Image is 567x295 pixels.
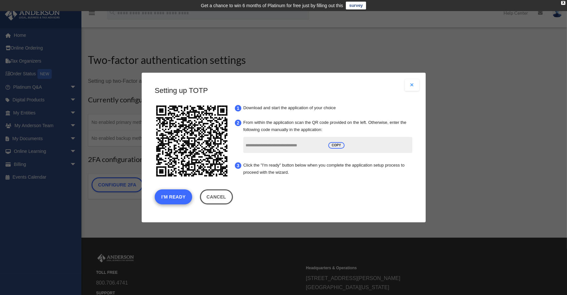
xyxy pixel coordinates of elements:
[241,117,414,156] li: From within the application scan the QR code provided on the left. Otherwise, enter the following...
[155,86,413,96] h3: Setting up TOTP
[241,159,414,178] li: Click the "I'm ready" button below when you complete the application setup process to proceed wit...
[241,102,414,114] li: Download and start the application of your choice
[561,1,565,5] div: close
[153,102,231,180] img: svg+xml;base64,PHN2ZyB4bWxucz0iaHR0cDovL3d3dy53My5vcmcvMjAwMC9zdmciIHhtbG5zOnhsaW5rPSJodHRwOi8vd3...
[155,189,192,204] button: I'm Ready
[200,189,233,204] a: Cancel
[346,2,366,9] a: survey
[328,142,344,149] span: COPY
[201,2,343,9] div: Get a chance to win 6 months of Platinum for free just by filling out this
[405,79,419,91] button: Close modal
